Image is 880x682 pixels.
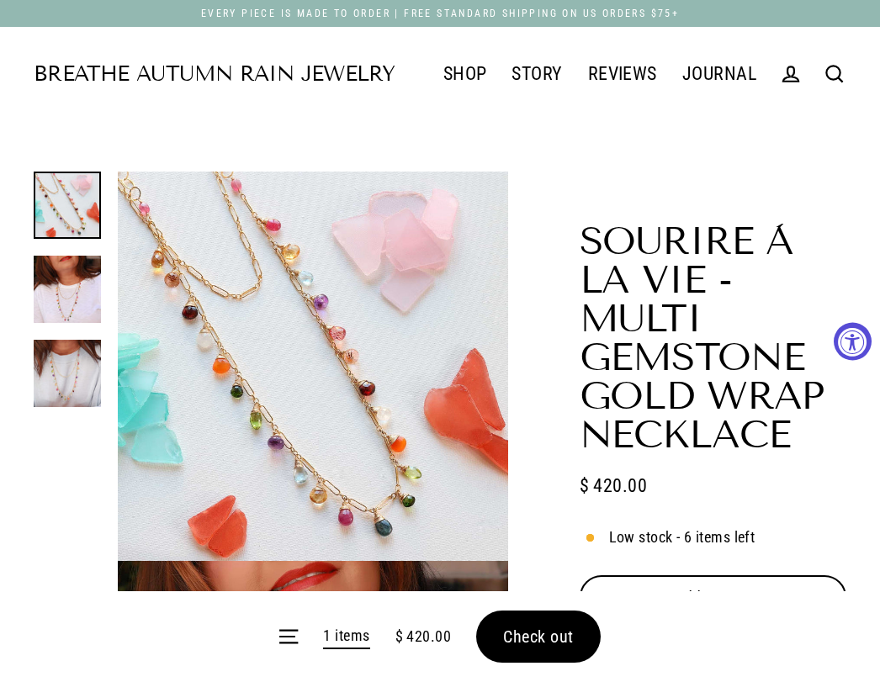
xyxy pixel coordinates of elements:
button: Add to cart [580,575,846,619]
span: Add to cart [673,587,753,607]
a: SHOP [431,53,500,95]
span: Low stock - 6 items left [609,526,755,550]
a: STORY [499,53,575,95]
div: Primary [395,52,769,96]
span: $ 420.00 [395,625,452,649]
a: Breathe Autumn Rain Jewelry [34,64,395,85]
a: REVIEWS [575,53,670,95]
a: JOURNAL [670,53,769,95]
img: Sourire à la Vie - Multi Gemstone Gold Wrap Necklace life style alt image | Breathe Autumn Rain A... [34,340,101,407]
h1: Sourire à la Vie - Multi Gemstone Gold Wrap Necklace [580,222,846,454]
img: Sourire à la Vie - Multi Gemstone Gold Wrap Necklace life style image | Breathe Autumn Rain Artis... [34,256,101,323]
span: $ 420.00 [580,471,648,500]
a: 1 items [323,624,369,650]
button: Accessibility Widget, click to open [834,322,872,360]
